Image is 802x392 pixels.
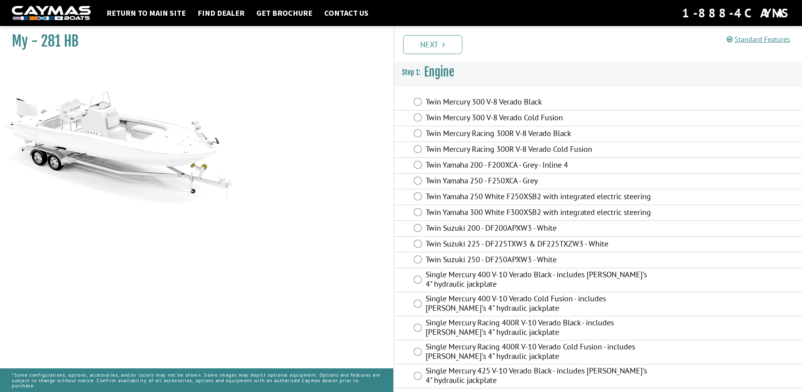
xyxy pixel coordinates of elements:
label: Single Mercury Racing 400R V-10 Verado Cold Fusion - includes [PERSON_NAME]'s 4" hydraulic jackplate [426,342,652,363]
label: Twin Suzuki 200 - DF200APXW3 - White [426,223,652,235]
label: Twin Mercury Racing 300R V-8 Verado Cold Fusion [426,144,652,156]
label: Single Mercury 400 V-10 Verado Cold Fusion - includes [PERSON_NAME]'s 4" hydraulic jackplate [426,294,652,315]
label: Twin Mercury 300 V-8 Verado Cold Fusion [426,113,652,124]
a: Contact Us [320,8,372,18]
a: Standard Features [727,35,790,44]
h1: My - 281 HB [12,32,374,50]
a: Find Dealer [194,8,249,18]
label: Twin Suzuki 225 - DF225TXW3 & DF225TXZW3 - White [426,239,652,250]
img: white-logo-c9c8dbefe5ff5ceceb0f0178aa75bf4bb51f6bca0971e226c86eb53dfe498488.png [12,6,91,21]
label: Single Mercury 425 V-10 Verado Black - includes [PERSON_NAME]'s 4" hydraulic jackplate [426,366,652,387]
label: Twin Yamaha 300 White F300XSB2 with integrated electric steering [426,207,652,219]
label: Single Mercury 400 V-10 Verado Black - includes [PERSON_NAME]'s 4" hydraulic jackplate [426,270,652,291]
a: Get Brochure [252,8,316,18]
a: Return to main site [103,8,190,18]
label: Twin Suzuki 250 - DF250APXW3 - White [426,255,652,266]
label: Twin Yamaha 200 - F200XCA - Grey - Inline 4 [426,160,652,172]
label: Twin Yamaha 250 - F250XCA - Grey [426,176,652,187]
label: Twin Mercury Racing 300R V-8 Verado Black [426,129,652,140]
a: Next [403,35,462,54]
label: Twin Mercury 300 V-8 Verado Black [426,97,652,108]
label: Twin Yamaha 250 White F250XSB2 with integrated electric steering [426,192,652,203]
label: Single Mercury Racing 400R V-10 Verado Black - includes [PERSON_NAME]'s 4" hydraulic jackplate [426,318,652,339]
p: *Some configurations, options, accessories, and/or colors may not be shown. Some images may depic... [12,368,381,392]
div: 1-888-4CAYMAS [682,4,790,22]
